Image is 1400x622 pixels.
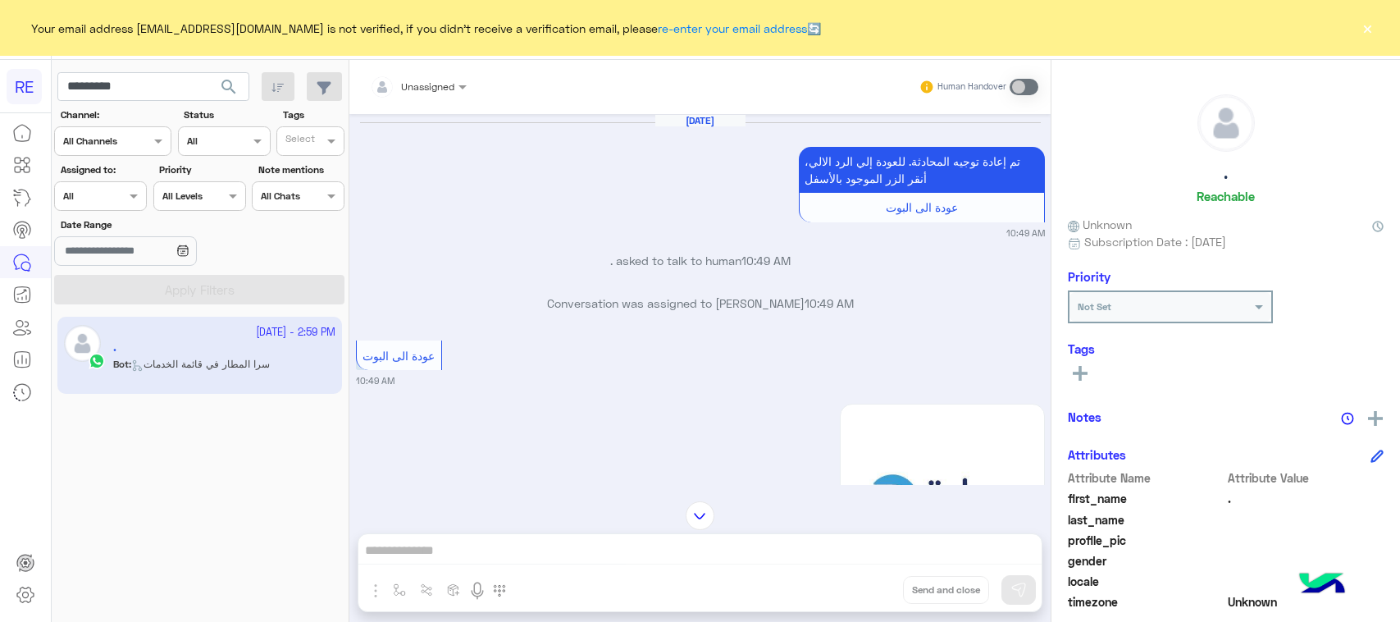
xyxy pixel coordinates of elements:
[1068,573,1224,590] span: locale
[1359,20,1375,36] button: ×
[805,296,854,310] span: 10:49 AM
[283,131,315,150] div: Select
[1293,556,1351,614] img: hulul-logo.png
[655,115,746,126] h6: [DATE]
[401,80,454,93] span: Unassigned
[1198,95,1254,151] img: defaultAdmin.png
[1068,552,1224,569] span: gender
[1228,469,1384,487] span: Attribute Value
[283,107,343,122] label: Tags
[1068,447,1126,462] h6: Attributes
[799,147,1045,193] p: 9/7/2025, 10:49 AM
[1228,573,1384,590] span: null
[209,72,249,107] button: search
[356,295,1045,312] p: Conversation was assigned to [PERSON_NAME]
[686,501,714,530] img: scroll
[846,410,1038,602] img: 88.jpg
[1341,412,1354,425] img: notes
[937,80,1006,94] small: Human Handover
[1197,189,1255,204] h6: Reachable
[886,200,958,214] span: عودة الى البوت
[356,374,394,387] small: 10:49 AM
[658,21,807,35] a: re-enter your email address
[1068,216,1132,233] span: Unknown
[7,69,42,104] div: RE
[1068,593,1224,611] span: timezone
[54,275,344,304] button: Apply Filters
[61,162,145,177] label: Assigned to:
[61,217,244,232] label: Date Range
[1068,532,1224,549] span: profile_pic
[903,576,989,604] button: Send and close
[1228,593,1384,611] span: Unknown
[741,254,791,268] span: 10:49 AM
[1068,490,1224,507] span: first_name
[1228,490,1384,507] span: .
[356,252,1045,269] p: . asked to talk to human
[159,162,244,177] label: Priority
[1368,411,1383,426] img: add
[31,20,821,37] span: Your email address [EMAIL_ADDRESS][DOMAIN_NAME] is not verified, if you didn't receive a verifica...
[1068,409,1101,424] h6: Notes
[1078,300,1111,313] b: Not Set
[1006,226,1045,240] small: 10:49 AM
[1068,511,1224,528] span: last_name
[1228,552,1384,569] span: null
[363,349,435,363] span: عودة الى البوت
[1068,341,1384,356] h6: Tags
[184,107,268,122] label: Status
[1068,269,1110,284] h6: Priority
[1068,469,1224,487] span: Attribute Name
[258,162,343,177] label: Note mentions
[61,107,170,122] label: Channel:
[219,77,239,97] span: search
[1084,233,1226,250] span: Subscription Date : [DATE]
[1224,164,1228,183] h5: .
